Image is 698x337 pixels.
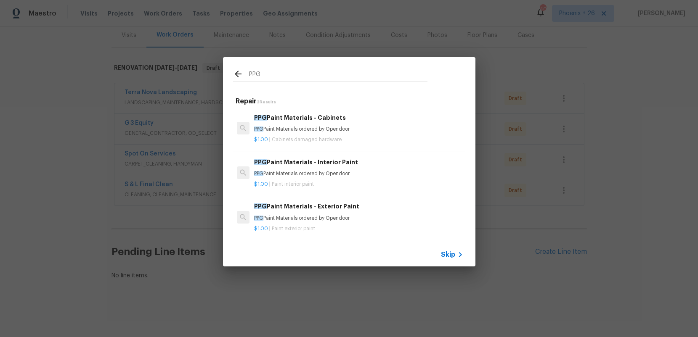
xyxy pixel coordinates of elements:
h6: Paint Materials - Exterior Paint [254,202,463,211]
p: | [254,225,463,232]
input: Search issues or repairs [249,69,427,82]
p: | [254,136,463,143]
span: $1.00 [254,137,268,142]
h6: Paint Materials - Cabinets [254,113,463,122]
h6: Paint Materials - Interior Paint [254,158,463,167]
p: Paint Materials ordered by Opendoor [254,170,463,177]
p: Paint Materials ordered by Opendoor [254,126,463,133]
span: Paint interior paint [272,182,314,187]
span: Skip [441,250,455,259]
span: Cabinets damaged hardware [272,137,342,142]
h5: Repair [236,97,465,106]
span: 3 Results [257,100,276,104]
span: PPG [254,159,267,165]
span: PPG [254,115,267,121]
span: PPG [254,126,263,132]
span: $1.00 [254,226,268,231]
span: $1.00 [254,182,268,187]
span: Paint exterior paint [272,226,315,231]
p: | [254,181,463,188]
span: PPG [254,216,263,221]
span: PPG [254,203,267,209]
span: PPG [254,171,263,176]
p: Paint Materials ordered by Opendoor [254,215,463,222]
